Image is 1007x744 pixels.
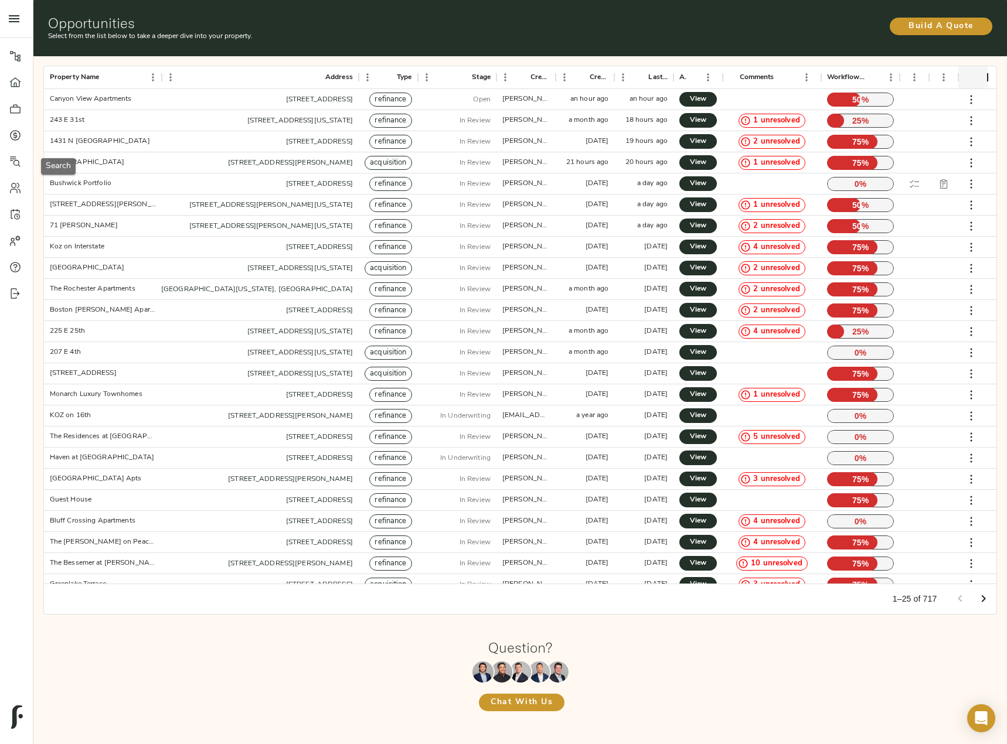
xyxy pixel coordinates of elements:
div: 5 unresolved [739,430,805,444]
div: 225 E 25th [50,326,85,336]
button: Menu [699,69,717,86]
a: [STREET_ADDRESS] [286,244,353,251]
span: View [691,431,705,443]
div: Actions [679,66,686,89]
div: a month ago [569,115,608,125]
a: View [679,408,717,423]
div: 1 unresolved [739,388,805,402]
div: Bushwick Portfolio [50,179,111,189]
span: View [691,536,705,548]
div: an hour ago [630,94,668,104]
div: 14 days ago [586,390,609,400]
a: View [679,134,717,149]
span: View [691,346,705,359]
div: Workflow Progress [821,66,900,89]
a: [STREET_ADDRESS][PERSON_NAME] [228,159,353,166]
a: [STREET_ADDRESS][PERSON_NAME] [228,560,353,567]
div: zach@fulcrumlendingcorp.com [502,305,550,315]
a: [STREET_ADDRESS][PERSON_NAME][US_STATE] [189,202,353,209]
button: Menu [614,69,632,86]
span: acquisition [365,368,411,380]
span: % [862,326,869,337]
button: Sort [866,69,882,86]
p: 75 [827,240,894,254]
div: 22 days ago [586,200,609,210]
button: Chat With Us [479,694,564,711]
p: In Review [460,115,491,126]
div: 3 days ago [644,284,668,294]
span: % [862,262,869,274]
div: Actions [673,66,723,89]
div: zach@fulcrumlendingcorp.com [502,115,550,125]
p: 75 [827,282,894,296]
div: a day ago [637,200,668,210]
div: 4 unresolved [739,535,805,550]
div: zach@fulcrumlendingcorp.com [502,432,550,442]
button: Sort [686,69,703,86]
a: View [679,219,717,233]
a: View [679,429,717,444]
div: zach@fulcrumlendingcorp.com [502,179,550,189]
a: [STREET_ADDRESS][US_STATE] [247,349,353,356]
span: % [862,94,869,105]
a: [STREET_ADDRESS] [286,518,353,525]
img: Zach Frizzera [510,661,531,682]
p: 50 [827,93,894,107]
p: Open [473,94,491,105]
span: View [691,515,705,527]
a: [STREET_ADDRESS][US_STATE] [247,117,353,124]
div: 47 Ann St [50,200,156,210]
a: 3939 [PERSON_NAME] [PERSON_NAME] [GEOGRAPHIC_DATA][US_STATE], [GEOGRAPHIC_DATA] [23,286,353,293]
div: Report [929,66,958,89]
div: Created [590,66,609,89]
button: Menu [359,69,376,86]
span: View [691,367,705,380]
a: View [679,282,717,296]
div: a day ago [637,179,668,189]
span: View [691,557,705,569]
img: Justin Stamp [547,661,569,682]
div: 7 days ago [586,368,609,378]
span: % [862,136,869,148]
span: 2 unresolved [749,136,805,148]
a: View [679,92,717,107]
a: View [679,577,717,592]
span: refinance [370,411,411,422]
a: View [679,261,717,275]
p: In Review [460,136,491,147]
p: 75 [827,367,894,381]
div: Open Intercom Messenger [967,704,995,732]
span: View [691,93,705,105]
a: [STREET_ADDRESS] [286,581,353,588]
span: 4 unresolved [749,326,805,337]
span: View [691,325,705,337]
p: 75 [827,388,894,402]
a: [STREET_ADDRESS][US_STATE] [247,328,353,335]
span: 5 unresolved [749,432,805,443]
span: View [691,409,705,422]
div: 19 hours ago [625,136,668,146]
p: 0 [827,430,894,444]
p: Select from the list below to take a deeper dive into your property. [48,31,678,42]
a: View [679,556,717,571]
span: refinance [370,326,411,337]
div: Monarch Luxury Townhomes [50,390,142,400]
button: Menu [162,69,179,86]
a: [STREET_ADDRESS] [286,138,353,145]
div: Property Name [50,66,100,89]
span: 1 unresolved [749,115,805,127]
span: 2 unresolved [749,221,805,232]
div: zach@fulcrumlendingcorp.com [502,284,550,294]
span: % [862,305,869,316]
span: View [691,156,705,169]
div: 3 days ago [644,305,668,315]
span: refinance [370,432,411,443]
div: 2 days ago [644,263,668,273]
span: refinance [370,115,411,127]
span: % [862,389,869,401]
button: Menu [798,69,815,86]
div: zach@fulcrumlendingcorp.com [502,326,550,336]
div: Address [162,66,359,89]
span: 1 unresolved [749,200,805,211]
div: Created [556,66,615,89]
